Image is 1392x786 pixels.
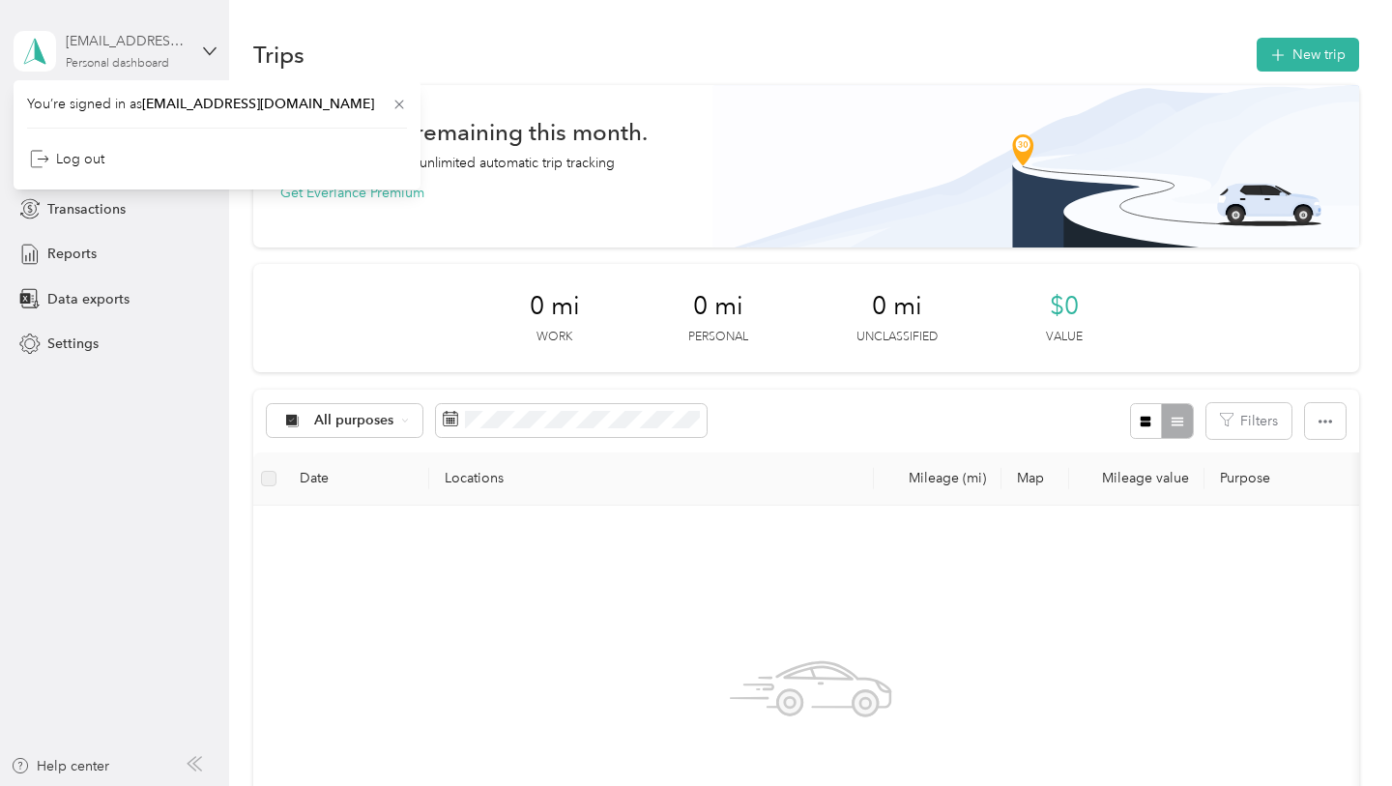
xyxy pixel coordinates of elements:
button: Get Everlance Premium [280,183,424,203]
span: 0 mi [693,291,743,322]
span: $0 [1050,291,1079,322]
p: Unclassified [856,329,938,346]
span: You’re signed in as [27,94,407,114]
h1: 30 free trips remaining this month. [280,122,648,142]
th: Mileage value [1069,452,1204,506]
button: Help center [11,756,109,776]
th: Map [1001,452,1069,506]
p: Work [536,329,572,346]
h1: Trips [253,44,304,65]
p: Personal [688,329,748,346]
p: Never miss a mile with unlimited automatic trip tracking [280,153,615,173]
th: Mileage (mi) [874,452,1001,506]
div: Log out [30,149,104,169]
th: Date [284,452,429,506]
span: 0 mi [872,291,922,322]
div: [EMAIL_ADDRESS][DOMAIN_NAME] [66,31,187,51]
div: Personal dashboard [66,58,169,70]
iframe: Everlance-gr Chat Button Frame [1284,678,1392,786]
span: 0 mi [530,291,580,322]
span: [EMAIL_ADDRESS][DOMAIN_NAME] [142,96,374,112]
p: Value [1046,329,1083,346]
th: Locations [429,452,874,506]
span: Transactions [47,199,126,219]
span: Data exports [47,289,130,309]
button: Filters [1206,403,1291,439]
button: New trip [1257,38,1359,72]
img: Banner [712,85,1359,247]
span: Reports [47,244,97,264]
span: Settings [47,334,99,354]
span: All purposes [314,414,394,427]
